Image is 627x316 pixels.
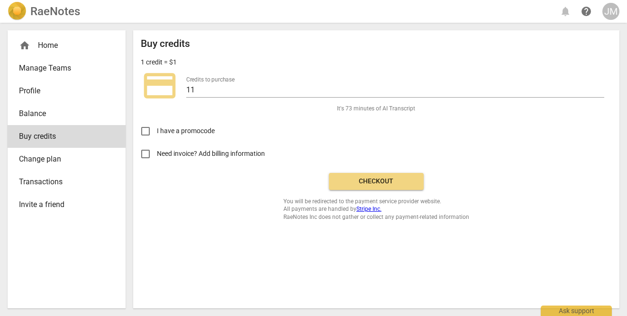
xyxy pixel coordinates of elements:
[8,125,126,148] a: Buy credits
[541,306,612,316] div: Ask support
[19,85,107,97] span: Profile
[19,108,107,119] span: Balance
[19,40,107,51] div: Home
[8,102,126,125] a: Balance
[8,34,126,57] div: Home
[8,148,126,171] a: Change plan
[141,57,177,67] p: 1 credit = $1
[157,126,215,136] span: I have a promocode
[19,199,107,210] span: Invite a friend
[578,3,595,20] a: Help
[8,193,126,216] a: Invite a friend
[19,131,107,142] span: Buy credits
[356,206,382,212] a: Stripe Inc.
[8,171,126,193] a: Transactions
[157,149,266,159] span: Need invoice? Add billing information
[337,105,415,113] span: It's 73 minutes of AI Transcript
[19,40,30,51] span: home
[283,198,469,221] span: You will be redirected to the payment service provider website. All payments are handled by RaeNo...
[8,2,27,21] img: Logo
[581,6,592,17] span: help
[8,57,126,80] a: Manage Teams
[8,80,126,102] a: Profile
[141,67,179,105] span: credit_card
[141,38,190,50] h2: Buy credits
[8,2,80,21] a: LogoRaeNotes
[19,153,107,165] span: Change plan
[336,177,416,186] span: Checkout
[329,173,424,190] button: Checkout
[186,77,235,82] label: Credits to purchase
[19,176,107,188] span: Transactions
[19,63,107,74] span: Manage Teams
[602,3,619,20] button: JM
[30,5,80,18] h2: RaeNotes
